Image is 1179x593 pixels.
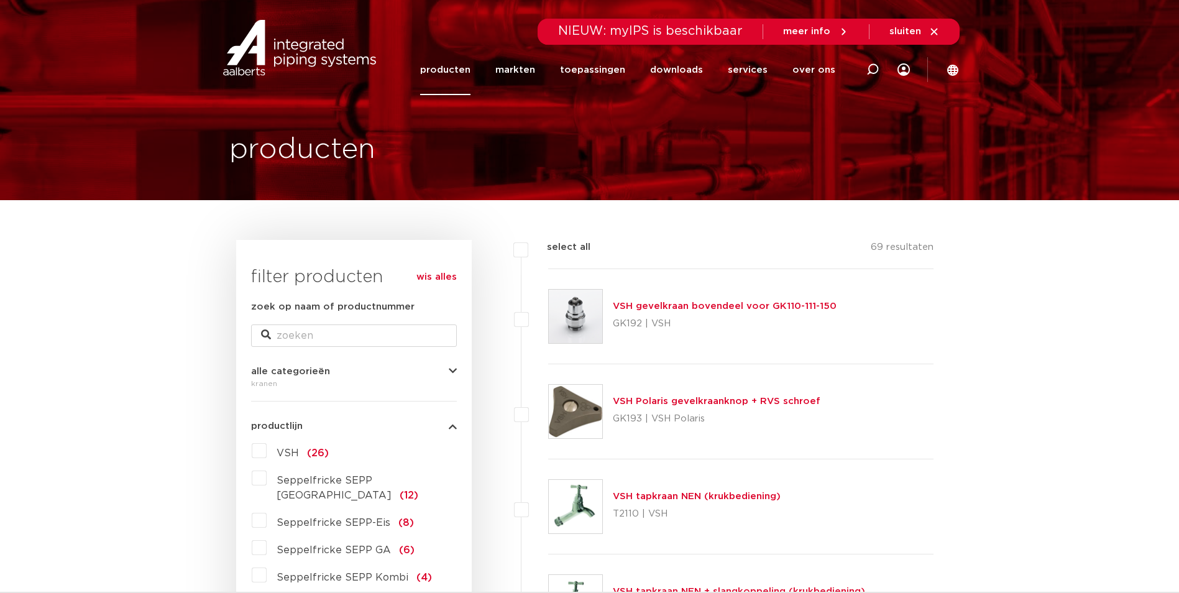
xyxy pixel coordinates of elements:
[650,45,703,95] a: downloads
[613,492,781,501] a: VSH tapkraan NEN (krukbediening)
[277,545,391,555] span: Seppelfricke SEPP GA
[558,25,743,37] span: NIEUW: myIPS is beschikbaar
[560,45,625,95] a: toepassingen
[420,45,470,95] a: producten
[549,480,602,533] img: Thumbnail for VSH tapkraan NEN (krukbediening)
[728,45,768,95] a: services
[783,26,849,37] a: meer info
[549,385,602,438] img: Thumbnail for VSH Polaris gevelkraanknop + RVS schroef
[277,448,299,458] span: VSH
[613,504,781,524] p: T2110 | VSH
[277,572,408,582] span: Seppelfricke SEPP Kombi
[229,130,375,170] h1: producten
[495,45,535,95] a: markten
[399,545,415,555] span: (6)
[420,45,835,95] nav: Menu
[613,409,820,429] p: GK193 | VSH Polaris
[792,45,835,95] a: over ons
[400,490,418,500] span: (12)
[251,421,457,431] button: productlijn
[398,518,414,528] span: (8)
[277,518,390,528] span: Seppelfricke SEPP-Eis
[251,367,457,376] button: alle categorieën
[251,300,415,315] label: zoek op naam of productnummer
[613,397,820,406] a: VSH Polaris gevelkraanknop + RVS schroef
[528,240,590,255] label: select all
[251,324,457,347] input: zoeken
[897,45,910,95] div: my IPS
[613,301,837,311] a: VSH gevelkraan bovendeel voor GK110-111-150
[416,270,457,285] a: wis alles
[889,27,921,36] span: sluiten
[307,448,329,458] span: (26)
[251,265,457,290] h3: filter producten
[251,367,330,376] span: alle categorieën
[613,314,837,334] p: GK192 | VSH
[783,27,830,36] span: meer info
[251,421,303,431] span: productlijn
[889,26,940,37] a: sluiten
[251,376,457,391] div: kranen
[871,240,934,259] p: 69 resultaten
[549,290,602,343] img: Thumbnail for VSH gevelkraan bovendeel voor GK110-111-150
[277,476,392,500] span: Seppelfricke SEPP [GEOGRAPHIC_DATA]
[416,572,432,582] span: (4)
